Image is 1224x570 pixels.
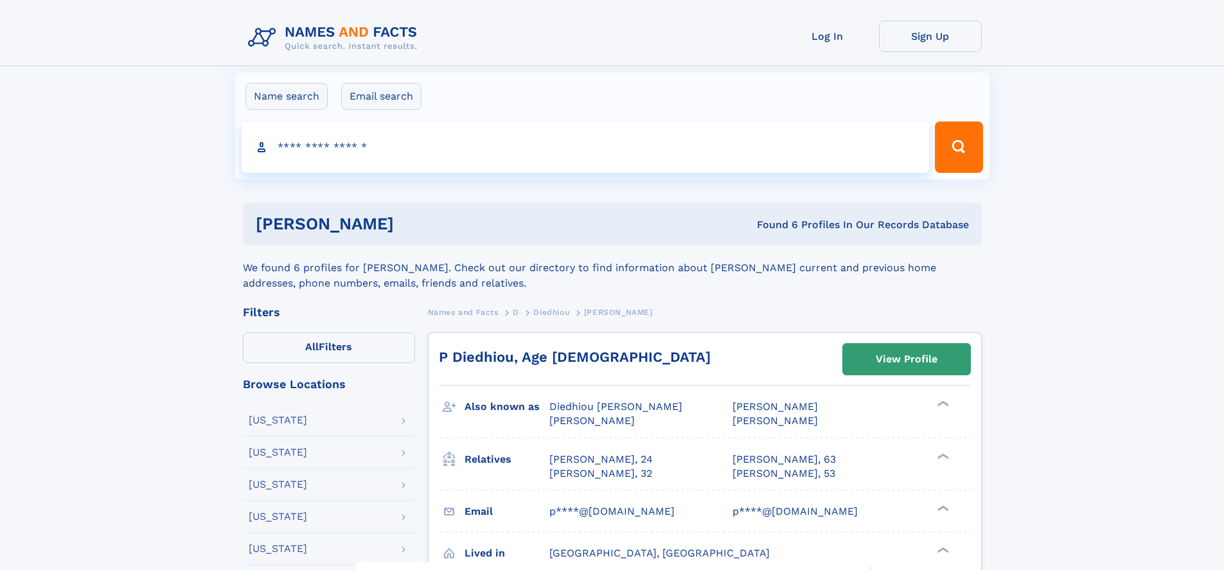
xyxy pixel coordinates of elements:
[249,544,307,554] div: [US_STATE]
[533,308,569,317] span: Diedhiou
[465,542,549,564] h3: Lived in
[243,332,415,363] label: Filters
[243,245,982,291] div: We found 6 profiles for [PERSON_NAME]. Check out our directory to find information about [PERSON_...
[465,396,549,418] h3: Also known as
[732,400,818,413] span: [PERSON_NAME]
[549,414,635,427] span: [PERSON_NAME]
[513,304,519,320] a: D
[843,344,970,375] a: View Profile
[249,512,307,522] div: [US_STATE]
[533,304,569,320] a: Diedhiou
[732,414,818,427] span: [PERSON_NAME]
[732,467,835,481] a: [PERSON_NAME], 53
[732,452,836,467] a: [PERSON_NAME], 63
[256,216,576,232] h1: [PERSON_NAME]
[584,308,653,317] span: [PERSON_NAME]
[243,307,415,318] div: Filters
[879,21,982,52] a: Sign Up
[249,415,307,425] div: [US_STATE]
[935,121,982,173] button: Search Button
[575,218,969,232] div: Found 6 Profiles In Our Records Database
[549,400,682,413] span: Diedhiou [PERSON_NAME]
[876,344,937,374] div: View Profile
[245,83,328,110] label: Name search
[249,479,307,490] div: [US_STATE]
[934,504,950,512] div: ❯
[513,308,519,317] span: D
[465,449,549,470] h3: Relatives
[549,467,652,481] a: [PERSON_NAME], 32
[242,121,930,173] input: search input
[243,379,415,390] div: Browse Locations
[439,349,711,365] a: P Diedhiou, Age [DEMOGRAPHIC_DATA]
[776,21,879,52] a: Log In
[934,452,950,460] div: ❯
[549,452,653,467] a: [PERSON_NAME], 24
[934,400,950,408] div: ❯
[305,341,319,353] span: All
[549,547,770,559] span: [GEOGRAPHIC_DATA], [GEOGRAPHIC_DATA]
[428,304,499,320] a: Names and Facts
[243,21,428,55] img: Logo Names and Facts
[249,447,307,458] div: [US_STATE]
[341,83,421,110] label: Email search
[934,546,950,554] div: ❯
[465,501,549,522] h3: Email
